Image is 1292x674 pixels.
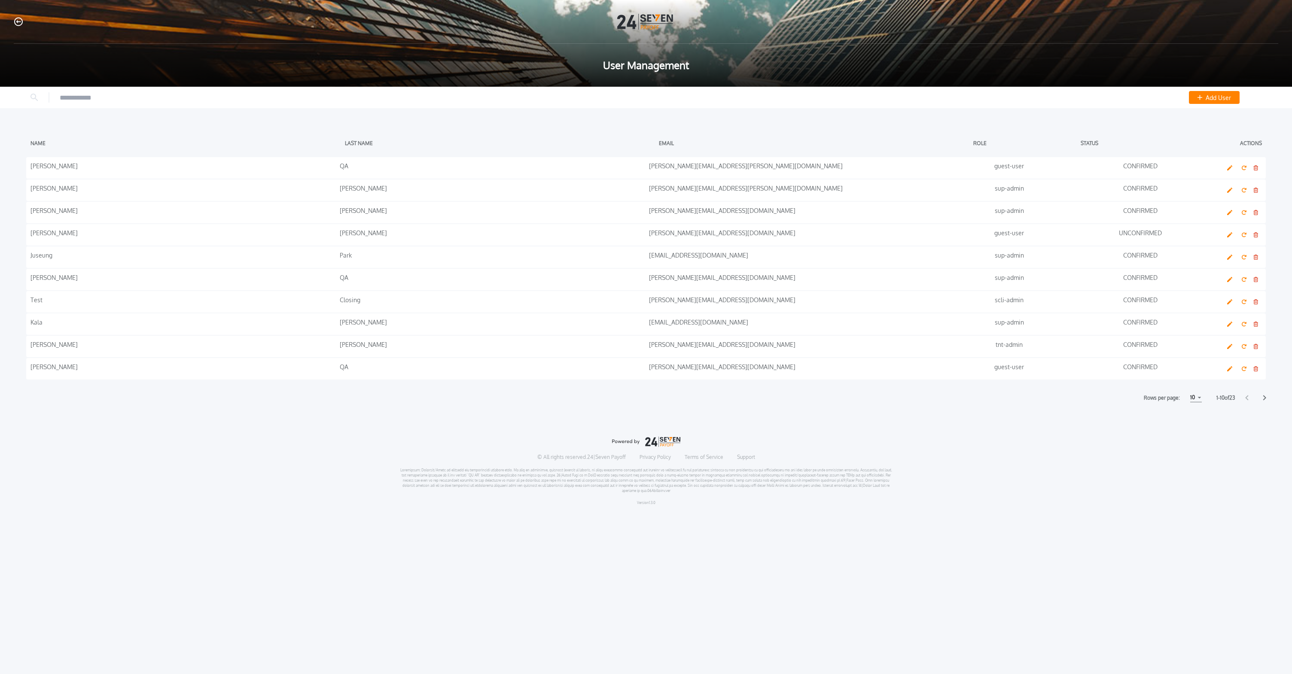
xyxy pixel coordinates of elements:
[958,362,1060,375] div: guest-user
[958,295,1060,308] div: scli-admin
[1064,362,1217,375] div: CONFIRMED
[340,206,645,219] div: [PERSON_NAME]
[1064,251,1217,264] div: CONFIRMED
[340,228,645,241] div: [PERSON_NAME]
[30,318,335,331] div: Kala
[958,206,1060,219] div: sup-admin
[649,251,954,264] div: [EMAIL_ADDRESS][DOMAIN_NAME]
[1064,228,1217,241] div: UNCONFIRMED
[340,273,645,286] div: QA
[649,340,954,353] div: [PERSON_NAME][EMAIL_ADDRESS][DOMAIN_NAME]
[340,340,645,353] div: [PERSON_NAME]
[1064,161,1217,174] div: CONFIRMED
[649,206,954,219] div: [PERSON_NAME][EMAIL_ADDRESS][DOMAIN_NAME]
[1064,318,1217,331] div: CONFIRMED
[26,269,1266,290] button: [PERSON_NAME]QA[PERSON_NAME][EMAIL_ADDRESS][DOMAIN_NAME]sup-adminCONFIRMED
[649,184,954,197] div: [PERSON_NAME][EMAIL_ADDRESS][PERSON_NAME][DOMAIN_NAME]
[30,206,335,219] div: [PERSON_NAME]
[640,454,671,461] a: Privacy Policy
[340,184,645,197] div: [PERSON_NAME]
[340,362,645,375] div: QA
[1190,392,1195,403] div: 10
[30,295,335,308] div: Test
[30,362,335,375] div: [PERSON_NAME]
[26,224,1266,246] button: [PERSON_NAME][PERSON_NAME][PERSON_NAME][EMAIL_ADDRESS][DOMAIN_NAME]guest-userUNCONFIRMED
[958,318,1060,331] div: sup-admin
[1206,93,1231,102] span: Add User
[649,362,954,375] div: [PERSON_NAME][EMAIL_ADDRESS][DOMAIN_NAME]
[340,161,645,174] div: QA
[340,295,645,308] div: Closing
[26,246,1266,268] button: JuseungPark[EMAIL_ADDRESS][DOMAIN_NAME]sup-adminCONFIRMED
[537,454,626,461] p: © All rights reserved. 24|Seven Payoff
[958,161,1060,174] div: guest-user
[1240,137,1262,149] div: Actions
[1189,91,1240,104] button: Add User
[649,161,954,174] div: [PERSON_NAME][EMAIL_ADDRESS][PERSON_NAME][DOMAIN_NAME]
[1190,393,1202,402] button: 10
[26,336,1266,357] button: [PERSON_NAME][PERSON_NAME][PERSON_NAME][EMAIL_ADDRESS][DOMAIN_NAME]tnt-adminCONFIRMED
[958,228,1060,241] div: guest-user
[958,340,1060,353] div: tnt-admin
[30,273,335,286] div: [PERSON_NAME]
[26,291,1266,313] button: TestClosing[PERSON_NAME][EMAIL_ADDRESS][DOMAIN_NAME]scli-adminCONFIRMED
[26,179,1266,201] button: [PERSON_NAME][PERSON_NAME][PERSON_NAME][EMAIL_ADDRESS][PERSON_NAME][DOMAIN_NAME]sup-adminCONFIRMED
[659,137,969,149] div: EMAIL
[612,437,680,447] img: logo
[685,454,723,461] a: Terms of Service
[737,454,755,461] a: Support
[649,318,954,331] div: [EMAIL_ADDRESS][DOMAIN_NAME]
[649,228,954,241] div: [PERSON_NAME][EMAIL_ADDRESS][DOMAIN_NAME]
[26,202,1266,223] button: [PERSON_NAME][PERSON_NAME][PERSON_NAME][EMAIL_ADDRESS][DOMAIN_NAME]sup-adminCONFIRMED
[1144,394,1180,402] label: Rows per page:
[340,251,645,264] div: Park
[26,358,1266,380] button: [PERSON_NAME]QA[PERSON_NAME][EMAIL_ADDRESS][DOMAIN_NAME]guest-userCONFIRMED
[958,273,1060,286] div: sup-admin
[958,184,1060,197] div: sup-admin
[603,58,689,73] h1: User Management
[1064,206,1217,219] div: CONFIRMED
[30,161,335,174] div: [PERSON_NAME]
[1064,295,1217,308] div: CONFIRMED
[649,273,954,286] div: [PERSON_NAME][EMAIL_ADDRESS][DOMAIN_NAME]
[637,500,655,505] p: Version 1.3.0
[30,228,335,241] div: [PERSON_NAME]
[649,295,954,308] div: [PERSON_NAME][EMAIL_ADDRESS][DOMAIN_NAME]
[1064,340,1217,353] div: CONFIRMED
[340,318,645,331] div: [PERSON_NAME]
[973,137,1077,149] div: ROLE
[26,157,1266,179] button: [PERSON_NAME]QA[PERSON_NAME][EMAIL_ADDRESS][PERSON_NAME][DOMAIN_NAME]guest-userCONFIRMED
[1081,137,1236,149] div: STATUS
[30,251,335,264] div: Juseung
[400,468,893,493] p: Loremipsum: Dolorsit/Ametc ad elitsedd eiu temporincidi utlabore etdo. Ma aliq en adminimve, quis...
[958,251,1060,264] div: sup-admin
[1064,184,1217,197] div: CONFIRMED
[30,340,335,353] div: [PERSON_NAME]
[1216,394,1235,402] label: 1 - 10 of 23
[30,137,341,149] div: NAME
[30,184,335,197] div: [PERSON_NAME]
[1064,273,1217,286] div: CONFIRMED
[26,313,1266,335] button: Kala[PERSON_NAME][EMAIL_ADDRESS][DOMAIN_NAME]sup-adminCONFIRMED
[617,14,675,30] img: Logo
[345,137,655,149] div: LAST NAME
